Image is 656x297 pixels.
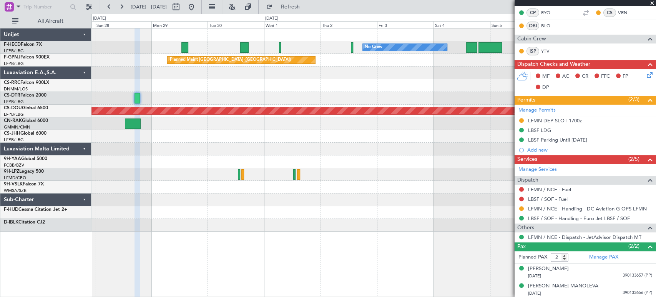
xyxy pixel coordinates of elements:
[518,166,557,174] a: Manage Services
[265,15,278,22] div: [DATE]
[95,21,151,28] div: Sun 28
[377,21,433,28] div: Fri 3
[4,169,44,174] a: 9H-LPZLegacy 500
[528,127,551,133] div: LBSF LDG
[4,131,47,136] a: CS-JHHGlobal 6000
[517,60,590,69] span: Dispatch Checks and Weather
[528,282,598,290] div: [PERSON_NAME] MANOLEVA
[4,61,24,67] a: LFPB/LBG
[527,147,652,153] div: Add new
[4,86,28,92] a: DNMM/LOS
[582,73,588,80] span: CR
[4,80,20,85] span: CS-RRC
[20,18,81,24] span: All Aircraft
[490,21,546,28] div: Sun 5
[4,207,67,212] a: F-HIJDCessna Citation Jet 2+
[274,4,306,10] span: Refresh
[517,96,535,105] span: Permits
[4,106,22,110] span: CS-DOU
[208,21,264,28] div: Tue 30
[4,188,27,194] a: WMSA/SZB
[4,112,24,117] a: LFPB/LBG
[518,254,547,261] label: Planned PAX
[4,157,47,161] a: 9H-YAAGlobal 5000
[526,22,539,30] div: OBI
[4,175,26,181] a: LFMD/CEQ
[528,196,568,202] a: LBSF / SOF - Fuel
[4,99,24,105] a: LFPB/LBG
[4,131,20,136] span: CS-JHH
[151,21,208,28] div: Mon 29
[528,186,571,193] a: LFMN / NCE - Fuel
[321,21,377,28] div: Thu 2
[542,73,550,80] span: MF
[628,155,639,163] span: (2/5)
[541,22,558,29] a: BLO
[4,182,44,187] a: 9H-VSLKFalcon 7X
[542,84,549,92] span: DP
[528,273,541,279] span: [DATE]
[518,107,556,114] a: Manage Permits
[4,182,23,187] span: 9H-VSLK
[517,224,534,232] span: Others
[4,157,21,161] span: 9H-YAA
[517,35,546,43] span: Cabin Crew
[4,93,20,98] span: CS-DTR
[528,290,541,296] span: [DATE]
[262,1,309,13] button: Refresh
[131,3,167,10] span: [DATE] - [DATE]
[517,155,537,164] span: Services
[628,95,639,103] span: (2/3)
[4,93,47,98] a: CS-DTRFalcon 2000
[264,21,321,28] div: Wed 1
[528,205,647,212] a: LFMN / NCE - Handling - DC Aviation-G-OPS LFMN
[618,9,635,16] a: VRN
[517,242,526,251] span: Pax
[541,48,558,55] a: YTV
[4,80,49,85] a: CS-RRCFalcon 900LX
[93,15,106,22] div: [DATE]
[528,137,587,143] div: LBSF Parking Until [DATE]
[601,73,610,80] span: FFC
[517,176,538,185] span: Dispatch
[4,220,18,225] span: D-IBLK
[4,42,21,47] span: F-HECD
[541,9,558,16] a: RYO
[623,272,652,279] span: 390133657 (PP)
[4,162,24,168] a: FCBB/BZV
[4,48,24,54] a: LFPB/LBG
[528,215,630,222] a: LBSF / SOF - Handling - Euro Jet LBSF / SOF
[628,242,639,250] span: (2/2)
[4,106,48,110] a: CS-DOUGlobal 6500
[4,169,19,174] span: 9H-LPZ
[433,21,490,28] div: Sat 4
[623,73,628,80] span: FP
[603,8,616,17] div: CS
[4,124,30,130] a: GMMN/CMN
[528,265,569,273] div: [PERSON_NAME]
[4,55,20,60] span: F-GPNJ
[4,137,24,143] a: LFPB/LBG
[526,8,539,17] div: CP
[365,42,382,53] div: No Crew
[4,220,45,225] a: D-IBLKCitation CJ2
[4,207,18,212] span: F-HIJD
[528,234,641,240] a: LFMN / NCE - Dispatch - JetAdvisor Dispatch MT
[589,254,618,261] a: Manage PAX
[23,1,68,13] input: Trip Number
[4,55,50,60] a: F-GPNJFalcon 900EX
[526,47,539,55] div: ISP
[623,290,652,296] span: 390133656 (PP)
[169,54,291,66] div: Planned Maint [GEOGRAPHIC_DATA] ([GEOGRAPHIC_DATA])
[4,42,42,47] a: F-HECDFalcon 7X
[4,118,48,123] a: CN-RAKGlobal 6000
[528,117,582,124] div: LFMN DEP SLOT 1700z
[562,73,569,80] span: AC
[4,118,22,123] span: CN-RAK
[8,15,83,27] button: All Aircraft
